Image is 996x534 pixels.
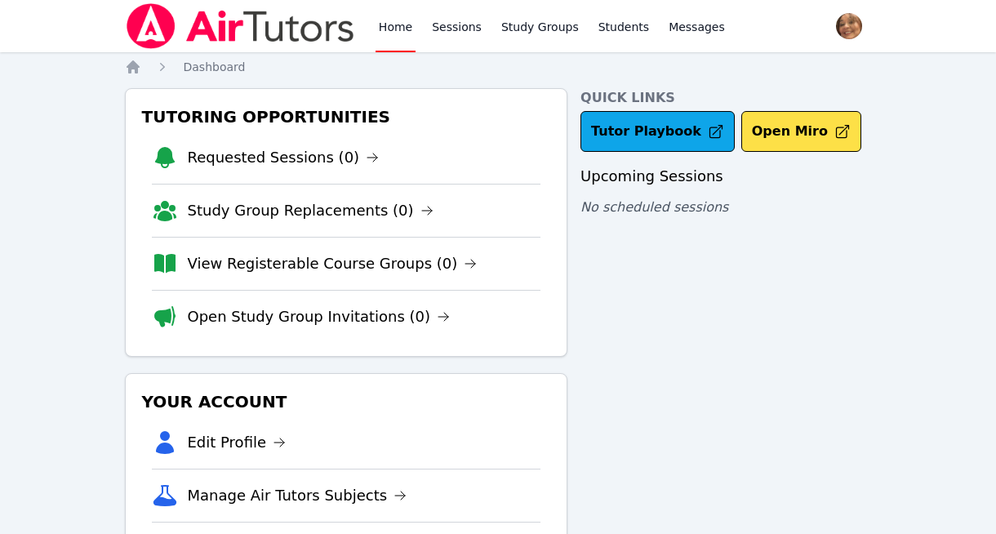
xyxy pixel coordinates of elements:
h3: Your Account [139,387,554,416]
a: Dashboard [184,59,246,75]
a: Requested Sessions (0) [188,146,380,169]
a: View Registerable Course Groups (0) [188,252,478,275]
a: Study Group Replacements (0) [188,199,434,222]
h3: Tutoring Opportunities [139,102,554,131]
a: Edit Profile [188,431,287,454]
img: Air Tutors [125,3,356,49]
button: Open Miro [741,111,861,152]
span: Dashboard [184,60,246,73]
span: Messages [669,19,725,35]
span: No scheduled sessions [580,199,728,215]
h4: Quick Links [580,88,871,108]
nav: Breadcrumb [125,59,872,75]
a: Manage Air Tutors Subjects [188,484,407,507]
a: Tutor Playbook [580,111,735,152]
a: Open Study Group Invitations (0) [188,305,451,328]
h3: Upcoming Sessions [580,165,871,188]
